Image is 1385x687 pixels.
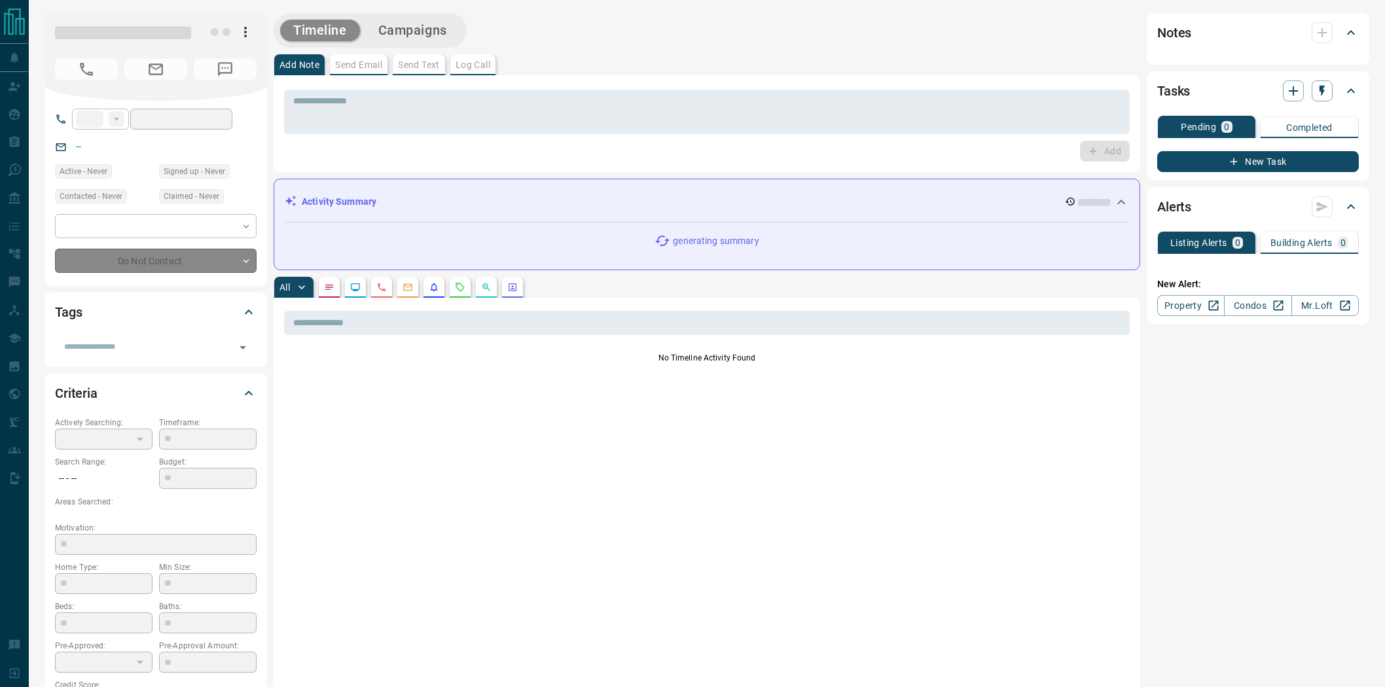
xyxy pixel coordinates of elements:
[55,640,153,652] p: Pre-Approved:
[1181,122,1216,132] p: Pending
[429,282,439,292] svg: Listing Alerts
[194,59,257,80] span: No Number
[55,249,257,273] div: Do Not Contact
[55,296,257,328] div: Tags
[55,378,257,409] div: Criteria
[164,190,219,203] span: Claimed - Never
[60,190,122,203] span: Contacted - Never
[1291,295,1359,316] a: Mr.Loft
[455,282,465,292] svg: Requests
[673,234,759,248] p: generating summary
[159,561,257,573] p: Min Size:
[403,282,413,292] svg: Emails
[1157,17,1359,48] div: Notes
[350,282,361,292] svg: Lead Browsing Activity
[376,282,387,292] svg: Calls
[507,282,518,292] svg: Agent Actions
[124,59,187,80] span: No Email
[279,60,319,69] p: Add Note
[285,190,1129,214] div: Activity Summary
[159,640,257,652] p: Pre-Approval Amount:
[1157,80,1190,101] h2: Tasks
[55,59,118,80] span: No Number
[1157,22,1191,43] h2: Notes
[280,20,360,41] button: Timeline
[55,417,153,429] p: Actively Searching:
[324,282,334,292] svg: Notes
[55,561,153,573] p: Home Type:
[76,141,81,152] a: --
[1235,238,1240,247] p: 0
[159,417,257,429] p: Timeframe:
[234,338,252,357] button: Open
[1157,196,1191,217] h2: Alerts
[1224,295,1291,316] a: Condos
[481,282,492,292] svg: Opportunities
[60,165,107,178] span: Active - Never
[159,601,257,612] p: Baths:
[55,496,257,508] p: Areas Searched:
[1157,295,1225,316] a: Property
[1157,277,1359,291] p: New Alert:
[1157,75,1359,107] div: Tasks
[1270,238,1333,247] p: Building Alerts
[55,302,82,323] h2: Tags
[164,165,225,178] span: Signed up - Never
[55,601,153,612] p: Beds:
[1157,191,1359,222] div: Alerts
[55,383,98,404] h2: Criteria
[159,456,257,468] p: Budget:
[1170,238,1227,247] p: Listing Alerts
[365,20,460,41] button: Campaigns
[279,283,290,292] p: All
[55,456,153,468] p: Search Range:
[1340,238,1346,247] p: 0
[284,352,1130,364] p: No Timeline Activity Found
[1157,151,1359,172] button: New Task
[55,522,257,534] p: Motivation:
[1286,123,1333,132] p: Completed
[55,468,153,489] p: -- - --
[1224,122,1229,132] p: 0
[302,195,376,209] p: Activity Summary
